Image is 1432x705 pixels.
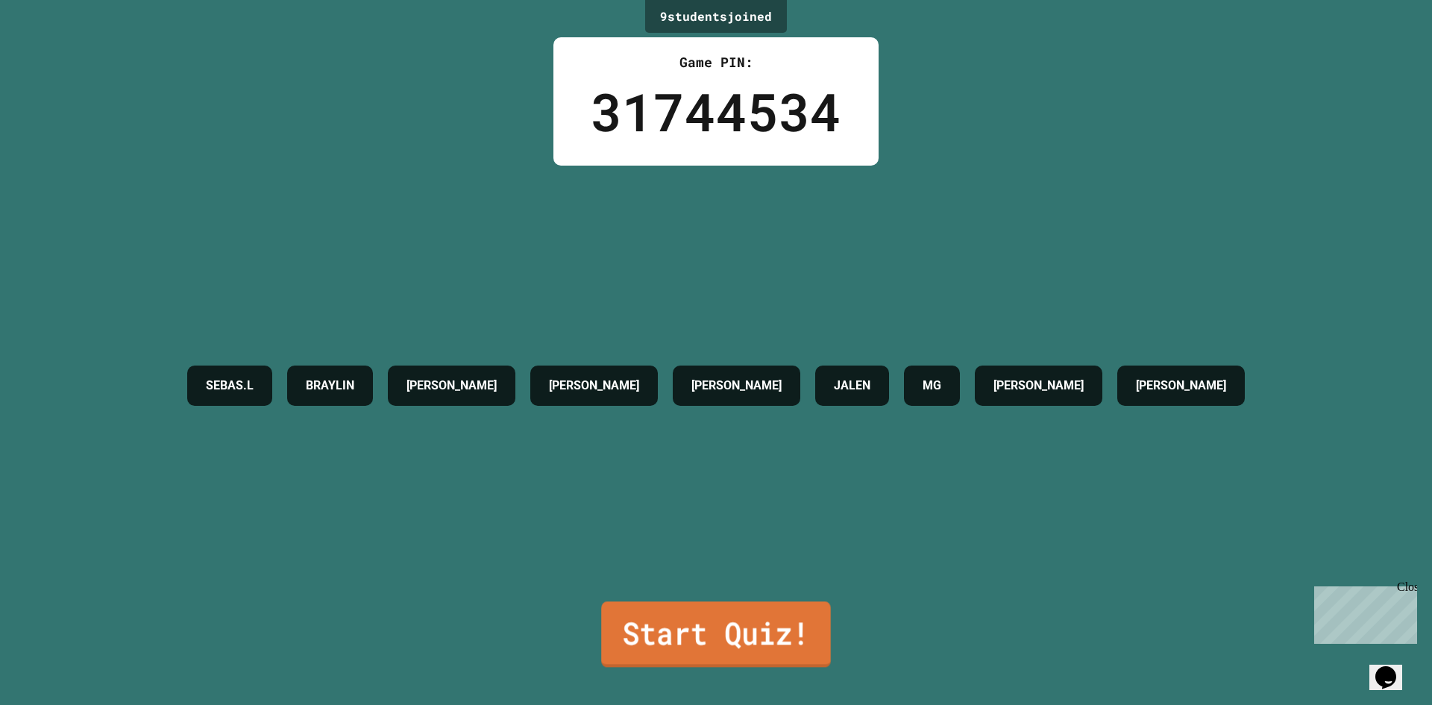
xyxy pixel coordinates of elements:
[1136,377,1226,395] h4: [PERSON_NAME]
[601,601,831,667] a: Start Quiz!
[993,377,1084,395] h4: [PERSON_NAME]
[406,377,497,395] h4: [PERSON_NAME]
[591,52,841,72] div: Game PIN:
[834,377,870,395] h4: JALEN
[206,377,254,395] h4: SEBAS.L
[923,377,941,395] h4: MG
[591,72,841,151] div: 31744534
[1308,580,1417,644] iframe: chat widget
[6,6,103,95] div: Chat with us now!Close
[549,377,639,395] h4: [PERSON_NAME]
[306,377,354,395] h4: BRAYLIN
[691,377,782,395] h4: [PERSON_NAME]
[1369,645,1417,690] iframe: chat widget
